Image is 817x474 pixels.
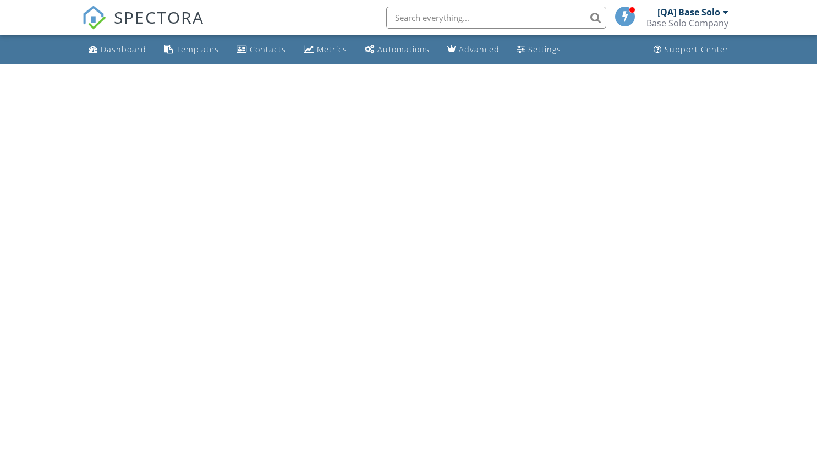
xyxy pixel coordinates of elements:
[649,40,733,60] a: Support Center
[459,44,500,55] div: Advanced
[101,44,146,55] div: Dashboard
[250,44,286,55] div: Contacts
[232,40,290,60] a: Contacts
[513,40,566,60] a: Settings
[317,44,347,55] div: Metrics
[176,44,219,55] div: Templates
[528,44,561,55] div: Settings
[299,40,352,60] a: Metrics
[82,15,204,38] a: SPECTORA
[443,40,504,60] a: Advanced
[646,18,728,29] div: Base Solo Company
[377,44,430,55] div: Automations
[82,6,106,30] img: The Best Home Inspection Software - Spectora
[84,40,151,60] a: Dashboard
[360,40,434,60] a: Automations (Basic)
[160,40,223,60] a: Templates
[114,6,204,29] span: SPECTORA
[665,44,729,55] div: Support Center
[657,7,720,18] div: [QA] Base Solo
[386,7,606,29] input: Search everything...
